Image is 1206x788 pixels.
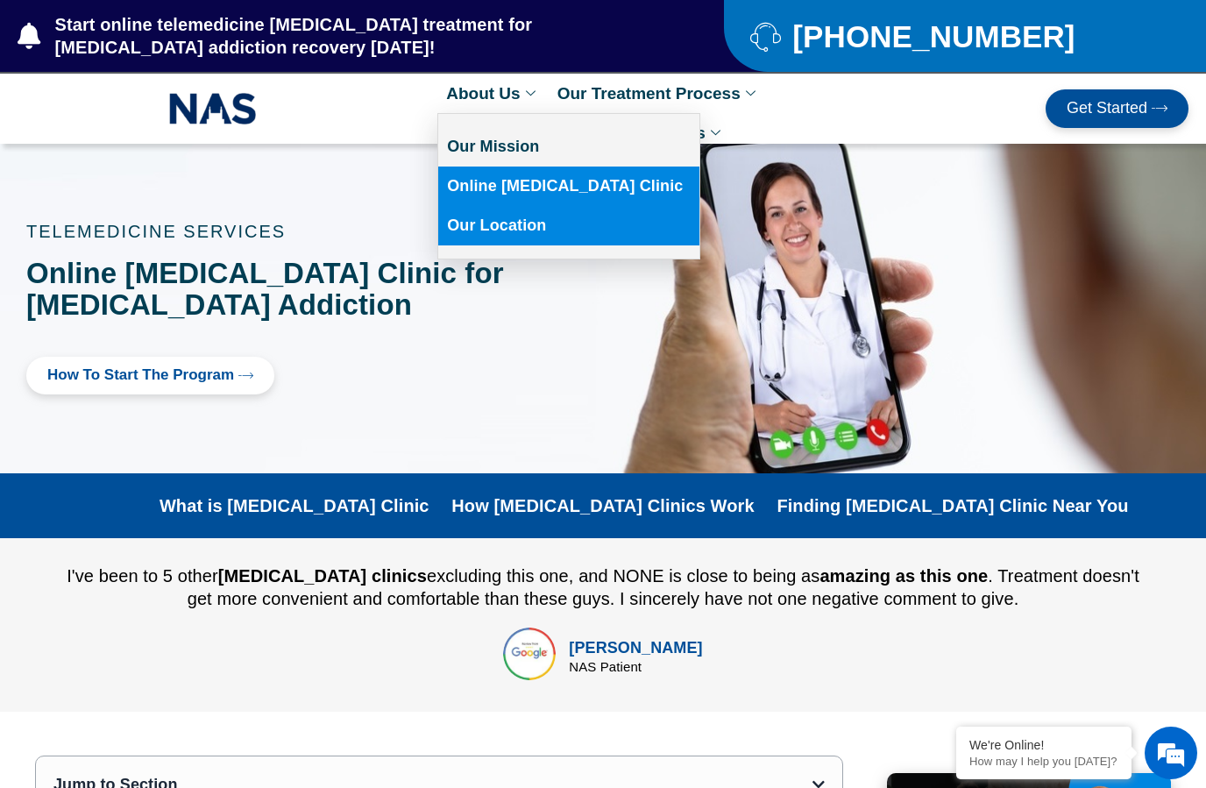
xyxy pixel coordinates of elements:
div: I've been to 5 other excluding this one, and NONE is close to being as . Treatment doesn't get mo... [61,564,1145,610]
a: Start online telemedicine [MEDICAL_DATA] treatment for [MEDICAL_DATA] addiction recovery [DATE]! [18,13,654,59]
a: [PHONE_NUMBER] [750,21,1162,52]
a: How to Start the program [26,357,274,394]
span: Start online telemedicine [MEDICAL_DATA] treatment for [MEDICAL_DATA] addiction recovery [DATE]! [51,13,654,59]
a: About Us [437,74,548,113]
span: How to Start the program [47,367,234,384]
p: How may I help you today? [969,755,1118,768]
div: NAS Patient [569,660,702,673]
a: How [MEDICAL_DATA] Clinics Work [451,495,754,516]
div: We're Online! [969,738,1118,752]
p: TELEMEDICINE SERVICES [26,223,551,240]
a: Our Location [438,206,699,245]
a: Online [MEDICAL_DATA] Clinic [438,167,699,206]
h1: Online [MEDICAL_DATA] Clinic for [MEDICAL_DATA] Addiction [26,258,551,322]
img: top rated online suboxone treatment for opioid addiction treatment in tennessee and texas [503,628,556,680]
img: NAS_email_signature-removebg-preview.png [169,89,257,129]
b: [MEDICAL_DATA] clinics [218,566,427,586]
div: [PERSON_NAME] [569,636,702,660]
b: amazing as this one [819,566,988,586]
span: [PHONE_NUMBER] [788,25,1075,47]
a: Finding [MEDICAL_DATA] Clinic Near You [777,495,1128,516]
span: Get Started [1067,100,1147,117]
a: Get Started [1046,89,1188,128]
a: What is [MEDICAL_DATA] Clinic [160,495,429,516]
a: Our Treatment Process [549,74,769,113]
a: Our Mission [438,127,699,167]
